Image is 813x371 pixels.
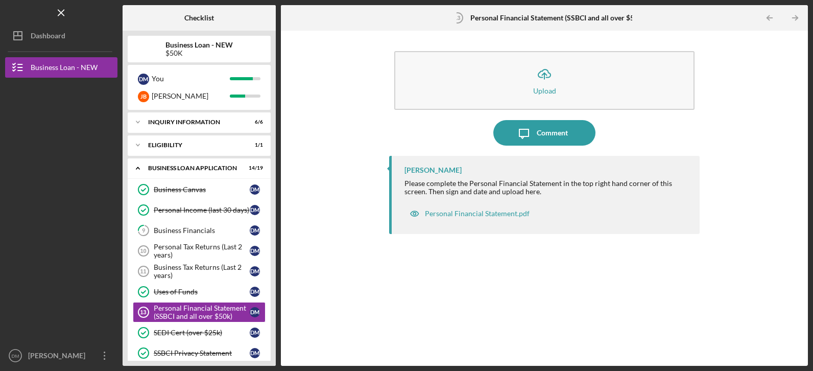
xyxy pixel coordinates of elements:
tspan: 9 [142,227,146,234]
div: SEDI Cert (over $25k) [154,329,250,337]
div: D M [138,74,149,85]
div: 14 / 19 [245,165,263,171]
a: 9Business FinancialsDM [133,220,266,241]
div: Personal Financial Statement (SSBCI and all over $50k) [154,304,250,320]
tspan: 11 [140,268,146,274]
a: Personal Income (last 30 days)DM [133,200,266,220]
div: Please complete the Personal Financial Statement in the top right hand corner of this screen. The... [404,179,689,196]
div: [PERSON_NAME] [404,166,462,174]
div: D M [250,287,260,297]
a: Business CanvasDM [133,179,266,200]
div: Business Canvas [154,185,250,194]
button: Personal Financial Statement.pdf [404,203,535,224]
div: D M [250,184,260,195]
div: Personal Tax Returns (Last 2 years) [154,243,250,259]
a: 10Personal Tax Returns (Last 2 years)DM [133,241,266,261]
div: Business Tax Returns (Last 2 years) [154,263,250,280]
button: Comment [493,120,595,146]
div: ELIGIBILITY [148,142,237,148]
div: Dashboard [31,26,65,49]
button: Business Loan - NEW [5,57,117,78]
a: 13Personal Financial Statement (SSBCI and all over $50k)DM [133,302,266,322]
div: SSBCI Privacy Statement [154,349,250,357]
div: [PERSON_NAME] [26,345,92,368]
tspan: 13 [140,309,146,315]
div: Business Financials [154,226,250,235]
div: D M [250,348,260,358]
div: Comment [537,120,568,146]
div: $50K [165,49,233,57]
text: DM [12,353,19,359]
div: D M [250,246,260,256]
div: Upload [533,87,556,95]
b: Personal Financial Statement (SSBCI and all over $50k) [470,14,644,22]
button: DM[PERSON_NAME] [5,345,117,366]
div: 1 / 1 [245,142,263,148]
button: Upload [394,51,694,110]
div: D M [250,225,260,236]
div: BUSINESS LOAN APPLICATION [148,165,237,171]
div: [PERSON_NAME] [152,87,230,105]
div: You [152,70,230,87]
div: D M [250,328,260,338]
div: Uses of Funds [154,288,250,296]
b: Checklist [184,14,214,22]
button: Dashboard [5,26,117,46]
div: J B [138,91,149,102]
b: Business Loan - NEW [165,41,233,49]
div: Business Loan - NEW [31,57,98,80]
tspan: 13 [454,15,460,21]
a: Uses of FundsDM [133,282,266,302]
div: D M [250,307,260,317]
div: Personal Financial Statement.pdf [425,210,530,218]
a: 11Business Tax Returns (Last 2 years)DM [133,261,266,282]
div: Personal Income (last 30 days) [154,206,250,214]
a: SEDI Cert (over $25k)DM [133,322,266,343]
a: SSBCI Privacy StatementDM [133,343,266,363]
div: D M [250,266,260,276]
div: D M [250,205,260,215]
div: INQUIRY INFORMATION [148,119,237,125]
div: 6 / 6 [245,119,263,125]
tspan: 10 [140,248,146,254]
